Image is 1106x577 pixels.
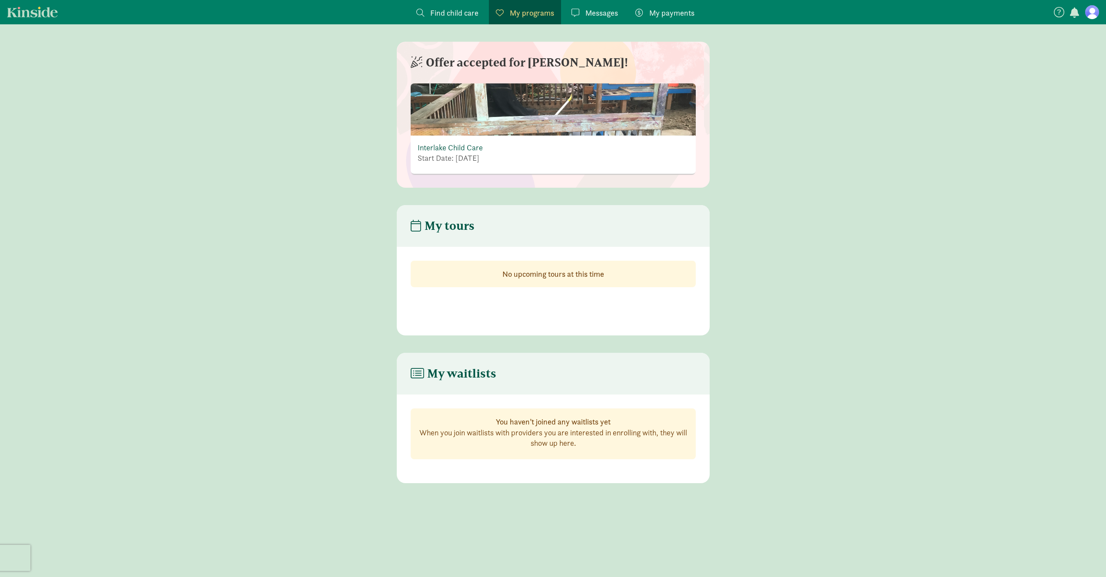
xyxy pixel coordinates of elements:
[411,3,696,216] img: twc0sz8t6asgjsdmr1xn.jpg
[418,153,483,163] p: Start Date: [DATE]
[585,7,618,19] span: Messages
[510,7,554,19] span: My programs
[418,428,688,448] p: When you join waitlists with providers you are interested in enrolling with, they will show up here.
[411,219,475,233] h4: My tours
[496,417,611,427] strong: You haven’t joined any waitlists yet
[411,367,496,381] h4: My waitlists
[430,7,478,19] span: Find child care
[418,143,483,153] a: Interlake Child Care
[502,269,604,279] strong: No upcoming tours at this time
[7,7,58,17] a: Kinside
[411,56,628,70] h4: Offer accepted for [PERSON_NAME]!
[649,7,694,19] span: My payments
